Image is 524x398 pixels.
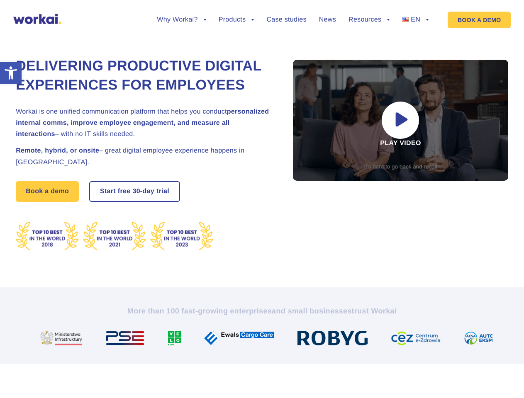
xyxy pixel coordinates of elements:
a: News [319,17,336,23]
h2: More than 100 fast-growing enterprises trust Workai [32,306,492,316]
a: Products [219,17,254,23]
strong: personalized internal comms, improve employee engagement, and measure all interactions [16,108,269,138]
h2: – great digital employee experience happens in [GEOGRAPHIC_DATA]. [16,145,273,167]
i: and small businesses [272,307,351,315]
h2: Workai is one unified communication platform that helps you conduct – with no IT skills needed. [16,106,273,140]
a: Start free30-daytrial [90,182,179,201]
a: BOOK A DEMO [448,12,511,28]
div: Play video [293,60,508,181]
a: Why Workai? [157,17,206,23]
a: Book a demo [16,181,79,202]
i: 30-day [132,188,154,195]
a: Resources [349,17,390,23]
span: EN [411,16,420,23]
a: Case studies [266,17,306,23]
strong: Remote, hybrid, or onsite [16,147,99,154]
h1: Delivering Productive Digital Experiences for Employees [16,57,273,95]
